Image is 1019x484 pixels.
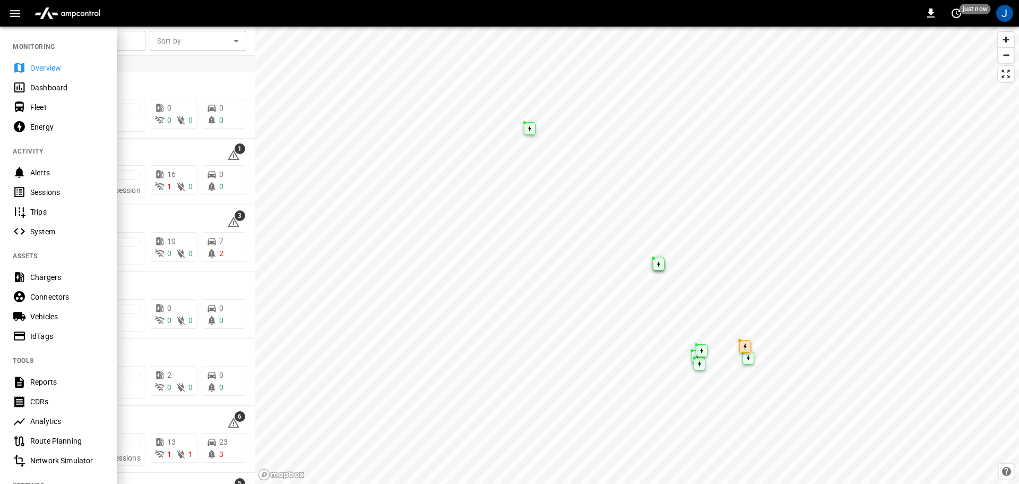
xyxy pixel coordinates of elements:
div: Alerts [30,167,104,178]
div: Dashboard [30,82,104,93]
div: Connectors [30,292,104,302]
div: Route Planning [30,436,104,446]
div: Reports [30,377,104,387]
div: CDRs [30,396,104,407]
div: profile-icon [996,5,1013,22]
span: just now [960,4,991,14]
div: Vehicles [30,311,104,322]
div: Overview [30,63,104,73]
button: set refresh interval [948,5,965,22]
div: Network Simulator [30,455,104,466]
div: Chargers [30,272,104,283]
div: Fleet [30,102,104,113]
div: Analytics [30,416,104,427]
div: Sessions [30,187,104,198]
div: Trips [30,207,104,217]
div: IdTags [30,331,104,342]
img: ampcontrol.io logo [30,3,105,23]
div: Energy [30,122,104,132]
div: System [30,226,104,237]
